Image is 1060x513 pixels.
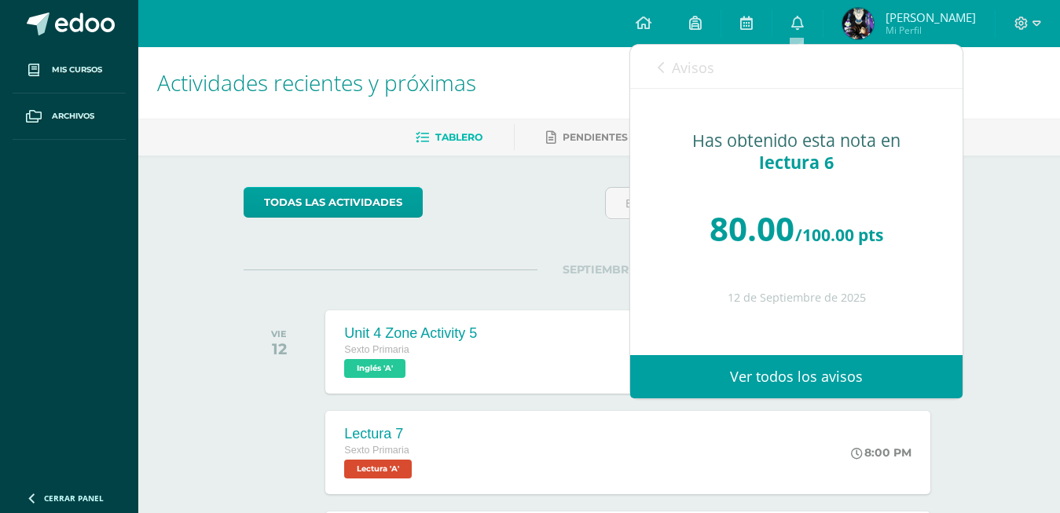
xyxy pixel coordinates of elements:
[244,187,423,218] a: todas las Actividades
[13,47,126,93] a: Mis cursos
[344,359,405,378] span: Inglés 'A'
[416,125,482,150] a: Tablero
[157,68,476,97] span: Actividades recientes y próximas
[344,460,412,478] span: Lectura 'A'
[435,131,482,143] span: Tablero
[546,125,697,150] a: Pendientes de entrega
[662,291,931,305] div: 12 de Septiembre de 2025
[662,130,931,174] div: Has obtenido esta nota en
[537,262,661,277] span: SEPTIEMBRE
[344,445,409,456] span: Sexto Primaria
[710,206,794,251] span: 80.00
[795,224,883,246] span: /100.00 pts
[344,426,416,442] div: Lectura 7
[271,339,287,358] div: 12
[52,64,102,76] span: Mis cursos
[672,58,714,77] span: Avisos
[630,355,963,398] a: Ver todos los avisos
[886,24,976,37] span: Mi Perfil
[851,445,911,460] div: 8:00 PM
[44,493,104,504] span: Cerrar panel
[271,328,287,339] div: VIE
[606,188,954,218] input: Busca una actividad próxima aquí...
[563,131,697,143] span: Pendientes de entrega
[52,110,94,123] span: Archivos
[759,151,834,174] span: lectura 6
[13,93,126,140] a: Archivos
[344,344,409,355] span: Sexto Primaria
[886,9,976,25] span: [PERSON_NAME]
[344,325,477,342] div: Unit 4 Zone Activity 5
[842,8,874,39] img: 704be82129736997e241edb0d3c97549.png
